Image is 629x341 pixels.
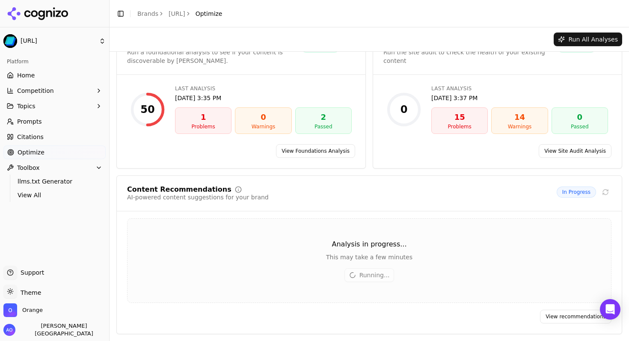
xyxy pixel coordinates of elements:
[495,123,544,130] div: Warnings
[14,189,95,201] a: View All
[435,111,484,123] div: 15
[137,9,222,18] nav: breadcrumb
[3,303,43,317] button: Open organization switcher
[383,48,557,65] div: Run the site audit to check the health of your existing content
[18,191,92,199] span: View All
[431,85,608,92] div: Last Analysis
[555,123,604,130] div: Passed
[169,9,185,18] a: [URL]
[17,133,44,141] span: Citations
[179,111,228,123] div: 1
[19,322,106,338] span: [PERSON_NAME][GEOGRAPHIC_DATA]
[17,117,42,126] span: Prompts
[17,289,41,296] span: Theme
[539,144,611,158] a: View Site Audit Analysis
[175,85,352,92] div: Last Analysis
[14,175,95,187] a: llms.txt Generator
[196,9,223,18] span: Optimize
[540,310,611,323] a: View recommendations
[175,94,352,102] div: [DATE] 3:35 PM
[127,48,301,65] div: Run a foundational analysis to see if your content is discoverable by [PERSON_NAME].
[600,299,620,320] div: Open Intercom Messenger
[299,111,348,123] div: 2
[3,84,106,98] button: Competition
[3,115,106,128] a: Prompts
[435,123,484,130] div: Problems
[137,10,158,17] a: Brands
[3,34,17,48] img: Veton.ai
[18,148,45,157] span: Optimize
[3,99,106,113] button: Topics
[3,55,106,68] div: Platform
[555,111,604,123] div: 0
[18,177,92,186] span: llms.txt Generator
[557,187,596,198] span: In Progress
[22,306,43,314] span: Orange
[3,324,15,336] img: Alihan Ozbayrak
[3,303,17,317] img: Orange
[431,94,608,102] div: [DATE] 3:37 PM
[239,111,288,123] div: 0
[3,322,106,338] button: Open user button
[17,163,40,172] span: Toolbox
[3,145,106,159] a: Optimize
[239,123,288,130] div: Warnings
[128,253,611,261] div: This may take a few minutes
[179,123,228,130] div: Problems
[127,186,231,193] div: Content Recommendations
[495,111,544,123] div: 14
[140,103,154,116] div: 50
[17,102,36,110] span: Topics
[554,33,622,46] button: Run All Analyses
[401,103,408,116] div: 0
[3,68,106,82] a: Home
[21,37,95,45] span: [URL]
[299,123,348,130] div: Passed
[3,161,106,175] button: Toolbox
[3,130,106,144] a: Citations
[17,71,35,80] span: Home
[17,268,44,277] span: Support
[128,239,611,249] div: Analysis in progress...
[17,86,54,95] span: Competition
[276,144,355,158] a: View Foundations Analysis
[127,193,269,202] div: AI-powered content suggestions for your brand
